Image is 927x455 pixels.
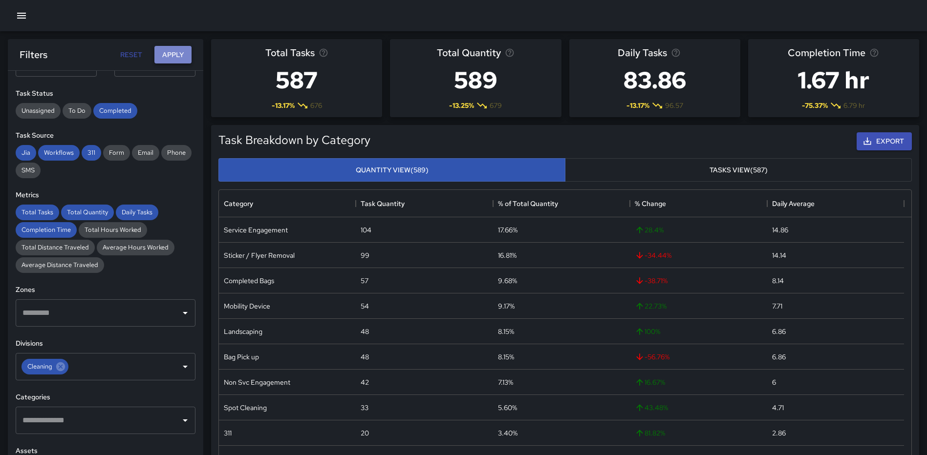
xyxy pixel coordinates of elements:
[103,148,130,157] span: Form
[16,392,195,403] h6: Categories
[361,250,369,260] div: 99
[635,301,667,311] span: 22.73 %
[449,101,474,110] span: -13.25 %
[161,148,192,157] span: Phone
[772,377,776,387] div: 6
[498,225,517,235] div: 17.66%
[224,352,259,362] div: Bag Pick up
[38,145,80,161] div: Workflows
[132,148,159,157] span: Email
[361,377,369,387] div: 42
[498,250,517,260] div: 16.81%
[63,106,91,115] span: To Do
[115,46,147,64] button: Reset
[16,130,195,141] h6: Task Source
[498,190,558,217] div: % of Total Quantity
[16,148,36,157] span: Jia
[361,428,369,438] div: 20
[79,222,147,238] div: Total Hours Worked
[16,145,36,161] div: Jia
[16,257,104,273] div: Average Distance Traveled
[93,106,137,115] span: Completed
[224,377,290,387] div: Non Svc Engagement
[437,61,515,100] h3: 589
[82,145,101,161] div: 311
[79,226,147,234] span: Total Hours Worked
[618,45,667,61] span: Daily Tasks
[361,225,371,235] div: 104
[356,190,493,217] div: Task Quantity
[97,240,174,255] div: Average Hours Worked
[224,190,253,217] div: Category
[22,361,58,372] span: Cleaning
[16,208,59,216] span: Total Tasks
[498,403,517,413] div: 5.60%
[93,103,137,119] div: Completed
[161,145,192,161] div: Phone
[16,163,41,178] div: SMS
[498,301,515,311] div: 9.17%
[16,285,195,295] h6: Zones
[361,352,369,362] div: 48
[224,225,288,235] div: Service Engagement
[635,377,665,387] span: 16.67 %
[767,190,904,217] div: Daily Average
[498,352,514,362] div: 8.15%
[219,190,356,217] div: Category
[505,48,515,58] svg: Total task quantity in the selected period, compared to the previous period.
[16,205,59,220] div: Total Tasks
[224,403,267,413] div: Spot Cleaning
[493,190,630,217] div: % of Total Quantity
[635,190,666,217] div: % Change
[772,327,786,336] div: 6.86
[224,250,295,260] div: Sticker / Flyer Removal
[772,276,784,286] div: 8.14
[361,276,368,286] div: 57
[224,301,270,311] div: Mobility Device
[772,403,784,413] div: 4.71
[272,101,295,110] span: -13.17 %
[16,103,61,119] div: Unassigned
[498,327,514,336] div: 8.15%
[788,45,865,61] span: Completion Time
[265,45,315,61] span: Total Tasks
[154,46,192,64] button: Apply
[132,145,159,161] div: Email
[869,48,879,58] svg: Average time taken to complete tasks in the selected period, compared to the previous period.
[361,190,405,217] div: Task Quantity
[97,243,174,251] span: Average Hours Worked
[16,243,95,251] span: Total Distance Traveled
[772,428,786,438] div: 2.86
[772,250,786,260] div: 14.14
[437,45,501,61] span: Total Quantity
[857,132,912,150] button: Export
[671,48,681,58] svg: Average number of tasks per day in the selected period, compared to the previous period.
[16,106,61,115] span: Unassigned
[361,403,368,413] div: 33
[788,61,879,100] h3: 1.67 hr
[802,101,828,110] span: -75.37 %
[490,101,502,110] span: 679
[843,101,865,110] span: 6.79 hr
[16,338,195,349] h6: Divisions
[772,225,788,235] div: 14.86
[772,190,815,217] div: Daily Average
[61,205,114,220] div: Total Quantity
[361,301,369,311] div: 54
[635,225,664,235] span: 28.4 %
[103,145,130,161] div: Form
[630,190,767,217] div: % Change
[635,403,668,413] span: 43.48 %
[772,301,782,311] div: 7.71
[565,158,912,182] button: Tasks View(587)
[635,327,660,336] span: 100 %
[82,148,101,157] span: 311
[178,306,192,320] button: Open
[361,327,369,336] div: 48
[772,352,786,362] div: 6.86
[16,166,41,174] span: SMS
[618,61,692,100] h3: 83.86
[319,48,328,58] svg: Total number of tasks in the selected period, compared to the previous period.
[218,132,370,148] h5: Task Breakdown by Category
[498,276,517,286] div: 9.68%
